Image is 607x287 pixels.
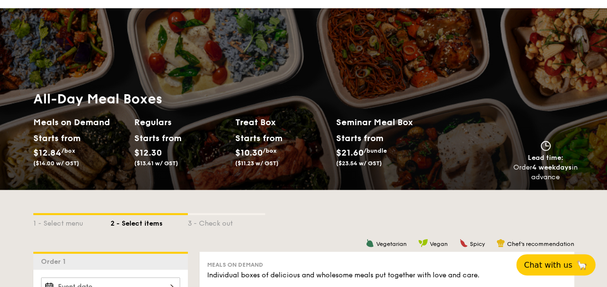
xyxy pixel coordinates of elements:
span: ($23.54 w/ GST) [336,160,382,167]
img: icon-spicy.37a8142b.svg [459,239,468,247]
h2: Seminar Meal Box [336,115,437,129]
div: Order in advance [513,163,578,182]
span: 🦙 [576,259,588,271]
span: Vegan [430,241,448,247]
span: ($14.00 w/ GST) [33,160,79,167]
h1: All-Day Meal Boxes [33,90,437,108]
span: ($11.23 w/ GST) [235,160,279,167]
span: ($13.41 w/ GST) [134,160,178,167]
div: Starts from [336,131,383,145]
span: Spicy [470,241,485,247]
span: /box [263,147,277,154]
button: Chat with us🦙 [516,254,595,275]
div: 3 - Check out [188,215,265,229]
span: $10.30 [235,147,263,158]
span: /bundle [364,147,387,154]
h2: Treat Box [235,115,328,129]
span: Meals on Demand [207,261,263,268]
div: 1 - Select menu [33,215,111,229]
div: Starts from [235,131,278,145]
h2: Regulars [134,115,227,129]
img: icon-vegan.f8ff3823.svg [418,239,428,247]
span: Lead time: [528,154,564,162]
h2: Meals on Demand [33,115,127,129]
div: Starts from [33,131,76,145]
img: icon-vegetarian.fe4039eb.svg [366,239,374,247]
span: Vegetarian [376,241,407,247]
span: $12.30 [134,147,162,158]
span: Order 1 [41,258,70,266]
img: icon-clock.2db775ea.svg [538,141,553,151]
span: Chef's recommendation [507,241,574,247]
span: $12.84 [33,147,61,158]
strong: 4 weekdays [532,163,572,172]
img: icon-chef-hat.a58ddaea.svg [496,239,505,247]
span: Chat with us [524,260,572,270]
div: Starts from [134,131,177,145]
span: $21.60 [336,147,364,158]
span: /box [61,147,75,154]
div: 2 - Select items [111,215,188,229]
